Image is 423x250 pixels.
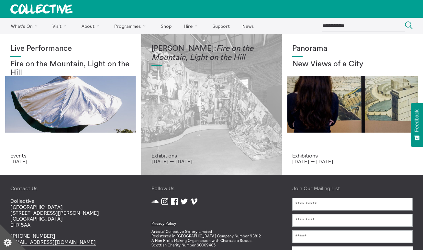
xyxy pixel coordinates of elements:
[10,158,131,164] p: [DATE]
[151,158,272,164] p: [DATE] — [DATE]
[207,18,235,34] a: Support
[10,233,131,245] p: [PHONE_NUMBER]
[10,153,131,158] p: Events
[151,44,272,62] h1: [PERSON_NAME]:
[411,103,423,147] button: Feedback - Show survey
[10,198,131,228] p: Collective [GEOGRAPHIC_DATA] [STREET_ADDRESS][PERSON_NAME] [GEOGRAPHIC_DATA] EH7 5AA
[292,44,413,53] h1: Panorama
[5,18,46,34] a: What's On
[292,153,413,158] p: Exhibitions
[237,18,259,34] a: News
[10,44,131,53] h1: Live Performance
[155,18,177,34] a: Shop
[141,34,282,175] a: Photo: Eoin Carey [PERSON_NAME]:Fire on the Mountain, Light on the Hill Exhibitions [DATE] — [DATE]
[47,18,75,34] a: Visit
[151,153,272,158] p: Exhibitions
[151,221,176,226] a: Privacy Policy
[292,185,413,191] h4: Join Our Mailing List
[76,18,107,34] a: About
[10,239,96,245] a: [EMAIL_ADDRESS][DOMAIN_NAME]
[10,60,131,78] h2: Fire on the Mountain, Light on the Hill
[282,34,423,175] a: Collective Panorama June 2025 small file 8 Panorama New Views of a City Exhibitions [DATE] — [DATE]
[151,229,272,247] p: Artists' Collective Gallery Limited Registered in [GEOGRAPHIC_DATA] Company Number 93812 A Non Pr...
[179,18,206,34] a: Hire
[151,45,253,61] em: Fire on the Mountain, Light on the Hill
[10,185,131,191] h4: Contact Us
[292,60,413,69] h2: New Views of a City
[109,18,154,34] a: Programmes
[414,109,420,132] span: Feedback
[151,185,272,191] h4: Follow Us
[292,158,413,164] p: [DATE] — [DATE]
